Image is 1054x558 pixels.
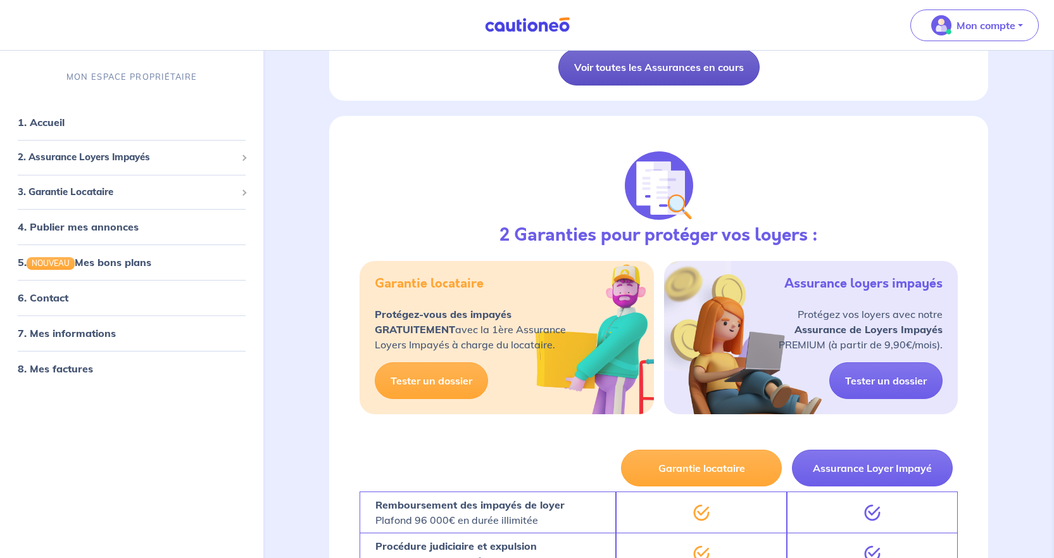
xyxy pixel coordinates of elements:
[18,362,93,375] a: 8. Mes factures
[5,320,258,346] div: 7. Mes informations
[375,307,566,352] p: avec la 1ère Assurance Loyers Impayés à charge du locataire.
[5,250,258,275] div: 5.NOUVEAUMes bons plans
[18,291,68,304] a: 6. Contact
[931,15,951,35] img: illu_account_valid_menu.svg
[621,450,782,486] button: Garantie locataire
[829,362,943,399] a: Tester un dossier
[625,151,693,220] img: justif-loupe
[910,10,1039,41] button: illu_account_valid_menu.svgMon compte
[779,307,943,352] p: Protégez vos loyers avec notre PREMIUM (à partir de 9,90€/mois).
[375,540,537,552] strong: Procédure judiciaire et expulsion
[375,498,565,511] strong: Remboursement des impayés de loyer
[5,285,258,310] div: 6. Contact
[794,323,943,336] strong: Assurance de Loyers Impayés
[558,49,760,86] a: Voir toutes les Assurances en cours
[480,17,575,33] img: Cautioneo
[375,308,511,336] strong: Protégez-vous des impayés GRATUITEMENT
[5,110,258,135] div: 1. Accueil
[18,256,151,269] a: 5.NOUVEAUMes bons plans
[18,185,236,200] span: 3. Garantie Locataire
[5,180,258,205] div: 3. Garantie Locataire
[18,327,116,339] a: 7. Mes informations
[375,362,488,399] a: Tester un dossier
[957,18,1015,33] p: Mon compte
[66,71,197,83] p: MON ESPACE PROPRIÉTAIRE
[5,145,258,170] div: 2. Assurance Loyers Impayés
[499,225,818,246] h3: 2 Garanties pour protéger vos loyers :
[18,116,65,129] a: 1. Accueil
[5,214,258,239] div: 4. Publier mes annonces
[375,497,565,528] p: Plafond 96 000€ en durée illimitée
[5,356,258,381] div: 8. Mes factures
[18,150,236,165] span: 2. Assurance Loyers Impayés
[792,450,953,486] button: Assurance Loyer Impayé
[375,276,484,291] h5: Garantie locataire
[784,276,943,291] h5: Assurance loyers impayés
[18,220,139,233] a: 4. Publier mes annonces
